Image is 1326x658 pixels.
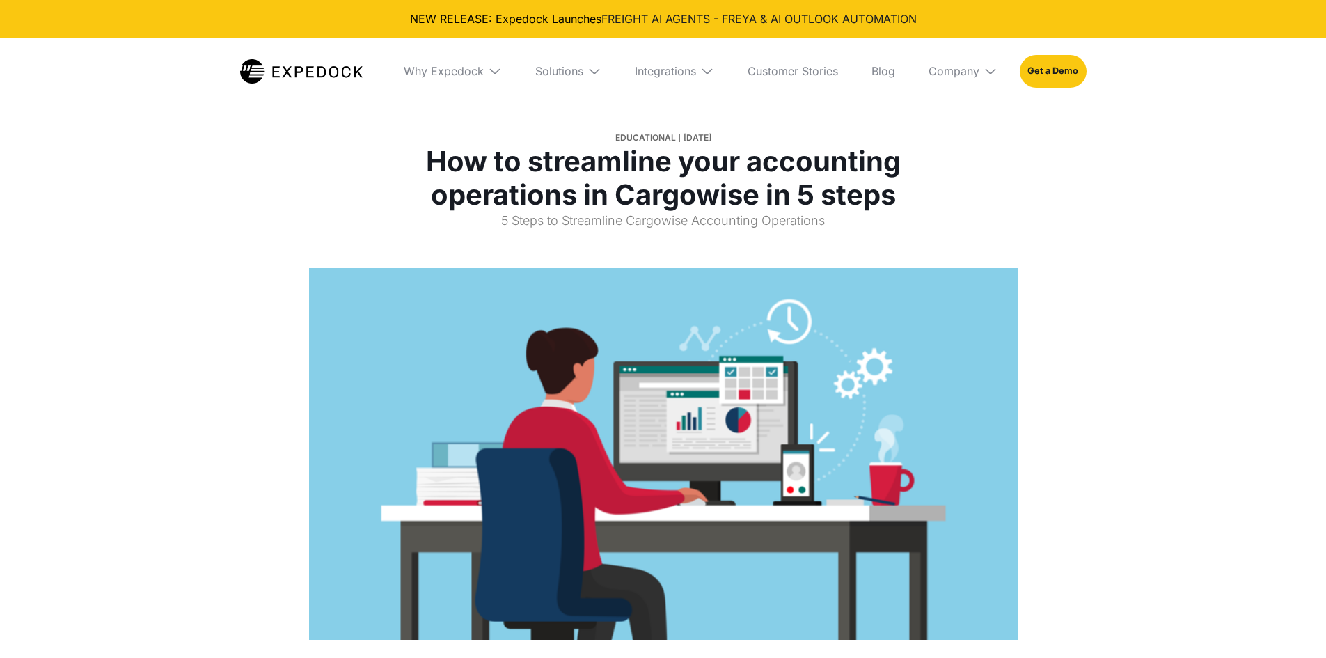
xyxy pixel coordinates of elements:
div: Solutions [535,64,583,78]
div: [DATE] [684,131,711,145]
p: 5 Steps to Streamline Cargowise Accounting Operations [405,212,922,240]
h1: How to streamline your accounting operations in Cargowise in 5 steps [405,145,922,212]
a: Blog [860,38,906,104]
a: Get a Demo [1020,55,1086,87]
div: Why Expedock [404,64,484,78]
div: Educational [615,131,676,145]
div: Integrations [635,64,696,78]
a: Customer Stories [736,38,849,104]
div: Company [929,64,979,78]
div: NEW RELEASE: Expedock Launches [11,11,1315,26]
a: FREIGHT AI AGENTS - FREYA & AI OUTLOOK AUTOMATION [601,12,917,26]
